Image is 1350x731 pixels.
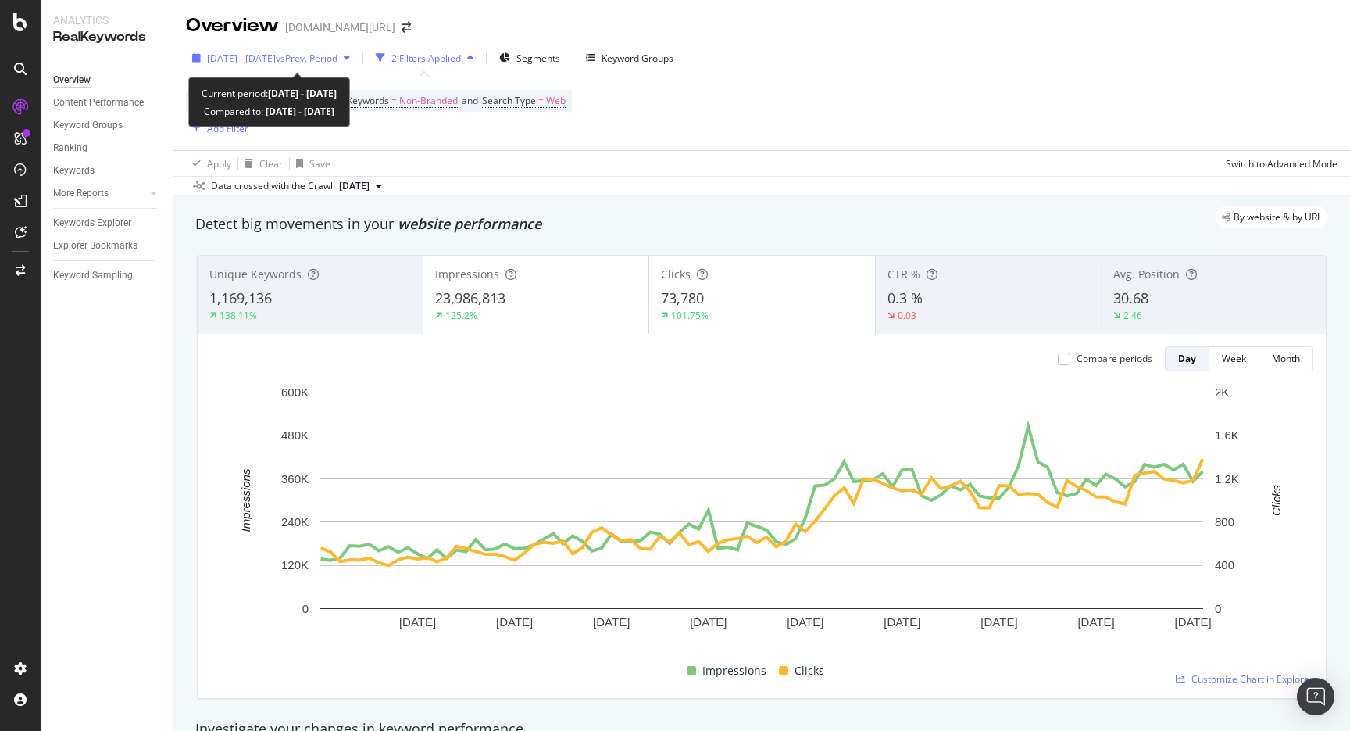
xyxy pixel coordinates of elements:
[53,117,123,134] div: Keyword Groups
[53,72,162,88] a: Overview
[268,87,337,100] b: [DATE] - [DATE]
[1123,309,1142,322] div: 2.46
[671,309,709,322] div: 101.75%
[391,94,397,107] span: =
[239,468,252,532] text: Impressions
[281,515,309,529] text: 240K
[53,267,133,284] div: Keyword Sampling
[53,28,160,46] div: RealKeywords
[1272,352,1300,365] div: Month
[281,385,309,399] text: 600K
[53,13,160,28] div: Analytics
[207,122,248,135] div: Add Filter
[53,215,162,231] a: Keywords Explorer
[281,558,309,572] text: 120K
[462,94,478,107] span: and
[207,157,231,170] div: Apply
[339,179,370,193] span: 2025 Aug. 9th
[787,615,823,629] text: [DATE]
[1209,346,1259,371] button: Week
[238,151,283,176] button: Clear
[1215,385,1229,399] text: 2K
[516,52,560,65] span: Segments
[53,215,131,231] div: Keywords Explorer
[211,179,333,193] div: Data crossed with the Crawl
[53,163,162,179] a: Keywords
[1215,472,1239,486] text: 1.2K
[259,157,283,170] div: Clear
[795,661,824,680] span: Clicks
[1113,267,1180,281] span: Avg. Position
[1178,352,1196,365] div: Day
[53,95,162,111] a: Content Performance
[53,267,162,284] a: Keyword Sampling
[53,95,144,111] div: Content Performance
[661,288,704,307] span: 73,780
[1234,213,1322,222] span: By website & by URL
[887,267,920,281] span: CTR %
[1270,484,1283,515] text: Clicks
[186,151,231,176] button: Apply
[281,472,309,486] text: 360K
[1176,672,1313,686] a: Customize Chart in Explorer
[1222,352,1246,365] div: Week
[220,309,257,322] div: 138.11%
[207,52,276,65] span: [DATE] - [DATE]
[53,72,91,88] div: Overview
[538,94,544,107] span: =
[702,661,766,680] span: Impressions
[391,52,461,65] div: 2 Filters Applied
[209,267,302,281] span: Unique Keywords
[435,288,505,307] span: 23,986,813
[690,615,727,629] text: [DATE]
[202,84,337,102] div: Current period:
[53,140,162,156] a: Ranking
[898,309,916,322] div: 0.03
[1220,151,1337,176] button: Switch to Advanced Mode
[580,45,680,70] button: Keyword Groups
[980,615,1017,629] text: [DATE]
[602,52,673,65] div: Keyword Groups
[186,119,248,138] button: Add Filter
[402,22,411,33] div: arrow-right-arrow-left
[482,94,536,107] span: Search Type
[347,94,389,107] span: Keywords
[1215,558,1234,572] text: 400
[399,615,436,629] text: [DATE]
[1165,346,1209,371] button: Day
[546,90,566,112] span: Web
[210,384,1313,655] svg: A chart.
[53,117,162,134] a: Keyword Groups
[661,267,691,281] span: Clicks
[1215,515,1234,529] text: 800
[290,151,330,176] button: Save
[333,177,388,195] button: [DATE]
[53,185,109,202] div: More Reports
[1216,206,1328,228] div: legacy label
[493,45,566,70] button: Segments
[276,52,337,65] span: vs Prev. Period
[186,13,279,39] div: Overview
[593,615,630,629] text: [DATE]
[1191,672,1313,686] span: Customize Chart in Explorer
[445,309,477,322] div: 125.2%
[1226,157,1337,170] div: Switch to Advanced Mode
[887,288,923,307] span: 0.3 %
[204,102,334,120] div: Compared to:
[399,90,458,112] span: Non-Branded
[309,157,330,170] div: Save
[209,288,272,307] span: 1,169,136
[1215,428,1239,442] text: 1.6K
[1174,615,1211,629] text: [DATE]
[53,140,87,156] div: Ranking
[281,428,309,442] text: 480K
[302,602,309,615] text: 0
[1113,288,1148,307] span: 30.68
[53,238,137,254] div: Explorer Bookmarks
[884,615,920,629] text: [DATE]
[435,267,499,281] span: Impressions
[1077,615,1114,629] text: [DATE]
[1259,346,1313,371] button: Month
[1297,678,1334,715] div: Open Intercom Messenger
[53,163,95,179] div: Keywords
